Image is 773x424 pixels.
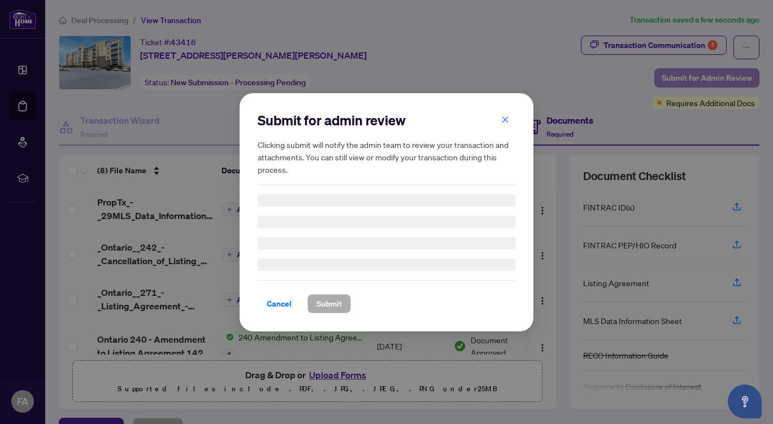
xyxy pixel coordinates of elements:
button: Cancel [258,294,301,313]
button: Open asap [728,384,762,418]
h2: Submit for admin review [258,111,515,129]
button: Submit [307,294,351,313]
span: close [501,115,509,123]
span: Cancel [267,295,292,313]
h5: Clicking submit will notify the admin team to review your transaction and attachments. You can st... [258,138,515,176]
